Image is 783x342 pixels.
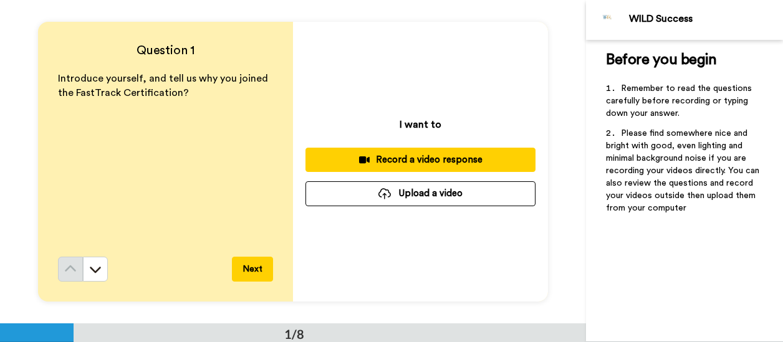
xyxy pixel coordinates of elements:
[400,117,441,132] p: I want to
[232,257,273,282] button: Next
[629,13,782,25] div: WILD Success
[305,148,536,172] button: Record a video response
[315,153,526,166] div: Record a video response
[606,84,754,118] span: Remember to read the questions carefully before recording or typing down your answer.
[58,74,271,98] span: Introduce yourself, and tell us why you joined the FastTrack Certification?
[593,5,623,35] img: Profile Image
[305,181,536,206] button: Upload a video
[58,42,273,59] h4: Question 1
[606,52,716,67] span: Before you begin
[606,129,762,212] span: Please find somewhere nice and bright with good, even lighting and minimal background noise if yo...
